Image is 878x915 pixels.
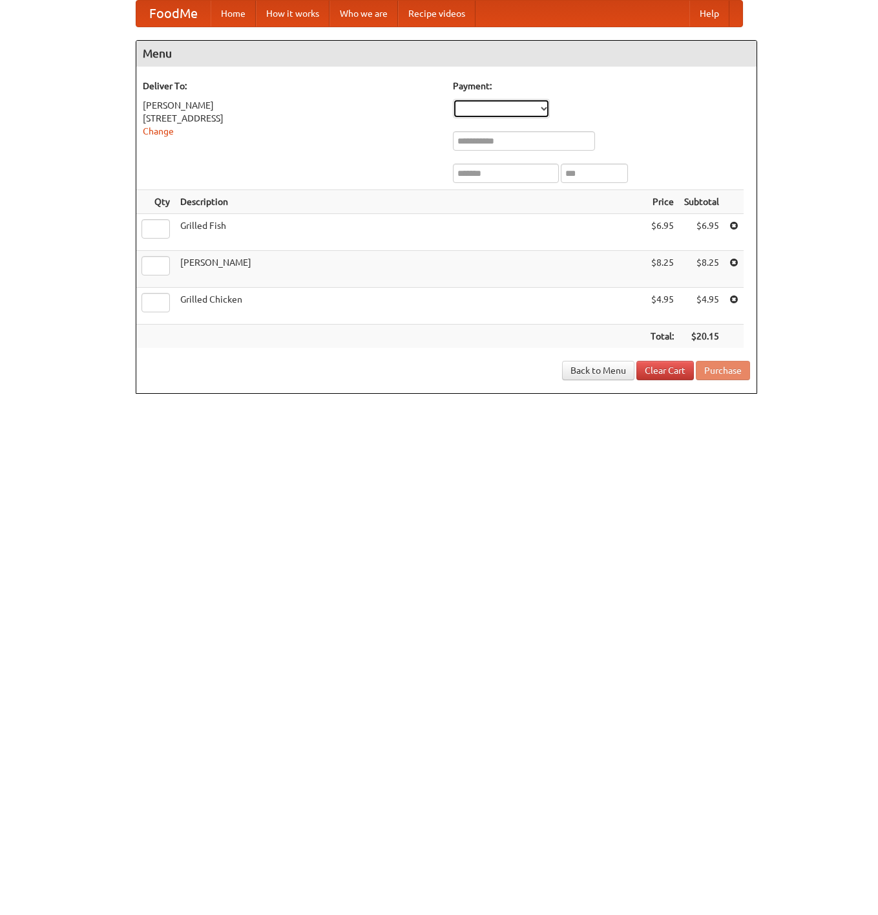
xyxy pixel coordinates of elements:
th: Description [175,190,645,214]
td: $8.25 [679,251,724,288]
th: Total: [645,325,679,349]
td: $8.25 [645,251,679,288]
td: Grilled Chicken [175,288,645,325]
a: Change [143,126,174,136]
td: Grilled Fish [175,214,645,251]
a: Recipe videos [398,1,476,27]
a: Back to Menu [562,361,634,380]
div: [PERSON_NAME] [143,99,440,112]
td: $4.95 [679,288,724,325]
a: How it works [256,1,329,27]
a: Who we are [329,1,398,27]
button: Purchase [696,361,750,380]
td: $6.95 [645,214,679,251]
th: $20.15 [679,325,724,349]
a: Clear Cart [636,361,694,380]
th: Subtotal [679,190,724,214]
th: Qty [136,190,175,214]
div: [STREET_ADDRESS] [143,112,440,125]
th: Price [645,190,679,214]
td: $6.95 [679,214,724,251]
h5: Payment: [453,80,750,92]
h5: Deliver To: [143,80,440,92]
td: $4.95 [645,288,679,325]
a: Help [689,1,729,27]
a: FoodMe [136,1,211,27]
td: [PERSON_NAME] [175,251,645,288]
a: Home [211,1,256,27]
h4: Menu [136,41,757,67]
